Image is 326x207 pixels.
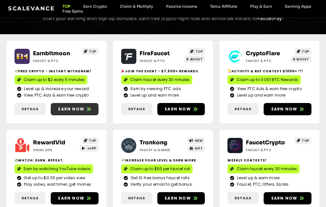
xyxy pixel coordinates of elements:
span: Earn by viewing PTC ads [129,86,181,92]
a: Claim up to $2 every 5 minutes [15,75,87,84]
a: Details [121,103,152,115]
a: Earn now [51,192,99,204]
h2: Faucet & PTC [140,58,183,63]
span: TOP [89,49,96,54]
a: TOP [82,137,99,144]
span: Details [235,195,251,201]
a: Details [15,103,46,115]
span: TOP [195,49,203,54]
a: TOP [188,48,205,55]
a: Free Spins [56,9,89,14]
a: TOP [295,48,311,55]
a: Earning Apps [279,4,318,9]
a: Earn now [157,192,205,204]
a: BOOST [291,56,311,63]
span: Level up and earn more [236,92,286,98]
span: Verify your email to get bonus [129,181,192,187]
strong: FaucetPay [258,16,282,21]
span: View PTC Ads & earn free crypto [22,92,89,98]
span: TOP [89,138,96,143]
h2: Faucet & PTC [246,148,289,152]
a: Temu Affiliate [204,4,244,9]
span: Earn by watching YouTube videos [24,166,90,172]
h2: Activity & ref contest $1000+ !!! [227,69,311,74]
a: TOP [56,4,77,9]
img: 💸 [15,69,18,73]
span: Get up to $0.03 per video view [22,175,85,181]
h2: Video ads [33,148,76,152]
span: Claim up to $2 every 5 minutes [24,77,85,83]
h2: Increase your level & earn more [121,158,205,163]
a: Earnbitmoon [33,50,70,57]
img: 🎉 [121,69,124,73]
a: FaucetCrypto [246,139,285,146]
span: Earn now [58,195,84,201]
a: Claim & Multiply [113,4,160,9]
a: Earn now [264,103,311,115]
span: Get 10 free bonus faucet rolls [129,175,190,181]
a: BOOST [184,56,205,63]
h2: Weekly contests! [227,158,311,163]
a: Details [227,192,258,204]
a: Details [15,192,46,204]
span: Details [22,106,38,112]
a: +APP [80,145,99,152]
span: Faucet, PTC, Offers, SLinks [236,181,289,187]
span: Level up & Increase your reward [22,86,89,92]
span: Earn now [165,106,191,112]
a: Details [121,192,152,204]
span: Earn now [271,195,298,201]
span: NEW [195,138,203,143]
a: Earn Crypto [77,4,113,9]
h2: Faucet & Games [140,148,183,152]
a: Claim faucet every 30 mnutes [121,75,192,84]
span: Claim faucet every 20 minutes [237,166,297,172]
span: Claim up to 0.001 BTC Rewards [237,77,298,83]
a: Play & Earn [244,4,279,9]
span: Play video, wait timer, get money [22,181,91,187]
span: TOP [302,138,309,143]
span: BOOST [297,57,309,62]
span: Claim up to $50 per faucet roll [130,166,190,172]
a: Earn now [157,103,205,115]
a: Details [227,103,258,115]
h2: Join the event - $7,500+ Rewards [121,69,205,74]
a: Tronkong [140,139,167,146]
h2: Faucet & PTC [33,58,76,63]
span: Claim faucet every 30 mnutes [130,77,190,83]
a: RewardVid [33,139,65,146]
span: Level up & earn more [236,175,280,181]
img: ♻️ [15,159,18,162]
span: Level up and earn more [129,92,179,98]
span: View PTC Ads & earn free crypto [236,86,302,92]
span: Details [128,195,145,201]
a: Earn by watching YouTube videos [15,164,93,173]
a: NEW [187,137,205,144]
span: +APP [87,146,96,151]
a: CryptoFlare [246,50,280,57]
h2: Watch. Earn. Repeat. [15,158,99,163]
span: Earn now [58,106,84,112]
span: Earn now [165,195,191,201]
a: Earn now [264,192,311,204]
a: Scalevance [8,5,55,12]
img: 💸 [121,159,124,162]
nav: Menu [56,4,318,14]
span: Details [128,106,145,112]
span: Details [235,106,251,112]
h2: Faucet & PTC [246,58,289,63]
a: Earn now [51,103,99,115]
a: Passive Income [160,4,204,9]
span: GIFT [195,146,203,151]
a: Claim faucet every 20 minutes [227,164,300,173]
a: FireFaucet [140,50,170,57]
span: Earn now [271,106,298,112]
a: Claim up to $50 per faucet roll [121,164,193,173]
a: GIFT [187,145,205,152]
span: TOP [302,49,309,54]
img: 🏆 [228,69,231,73]
a: Claim up to 0.001 BTC Rewards [227,75,301,84]
a: TOP [295,137,311,144]
span: BOOST [190,57,203,62]
a: TOP [82,48,99,55]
